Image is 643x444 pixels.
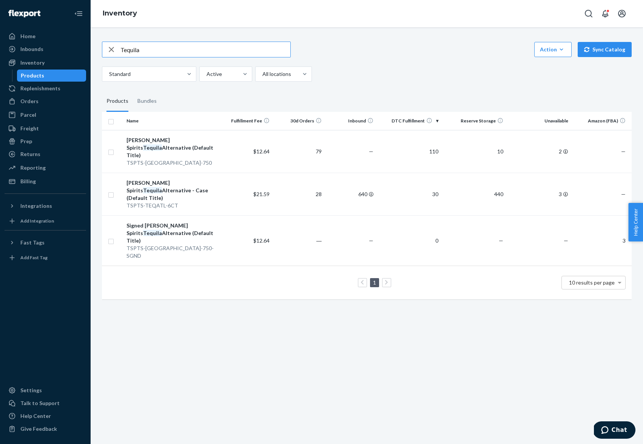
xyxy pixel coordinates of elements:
[5,148,86,160] a: Returns
[5,135,86,147] a: Prep
[5,397,86,409] button: Talk to Support
[20,202,52,210] div: Integrations
[120,42,290,57] input: Search inventory by name or sku
[376,130,441,173] td: 110
[325,173,376,215] td: 640
[5,30,86,42] a: Home
[143,187,162,193] em: Tequila
[5,43,86,55] a: Inbounds
[325,112,376,130] th: Inbound
[253,148,270,155] span: $12.64
[598,6,613,21] button: Open notifications
[20,178,36,185] div: Billing
[5,423,86,435] button: Give Feedback
[20,239,45,246] div: Fast Tags
[17,70,86,82] a: Products
[441,173,506,215] td: 440
[20,412,51,420] div: Help Center
[20,254,48,261] div: Add Fast Tag
[126,222,218,244] div: Signed [PERSON_NAME] Spirits Alternative (Default Title)
[5,162,86,174] a: Reporting
[108,70,109,78] input: Standard
[103,9,137,17] a: Inventory
[20,164,46,172] div: Reporting
[5,237,86,249] button: Fast Tags
[273,130,324,173] td: 79
[621,148,626,155] span: —
[499,237,503,244] span: —
[273,173,324,215] td: 28
[126,136,218,159] div: [PERSON_NAME] Spirits Alternative (Default Title)
[506,112,571,130] th: Unavailable
[20,399,60,407] div: Talk to Support
[97,3,143,25] ol: breadcrumbs
[126,179,218,202] div: [PERSON_NAME] Spirits Alternative - Case (Default Title)
[614,6,629,21] button: Open account menu
[20,45,43,53] div: Inbounds
[5,109,86,121] a: Parcel
[20,387,42,394] div: Settings
[273,215,324,266] td: ―
[441,130,506,173] td: 10
[5,175,86,187] a: Billing
[143,230,162,236] em: Tequila
[5,215,86,227] a: Add Integration
[8,10,40,17] img: Flexport logo
[137,91,157,112] div: Bundles
[376,173,441,215] td: 30
[5,57,86,69] a: Inventory
[594,421,635,440] iframe: Opens a widget where you can chat to one of our agents
[534,42,572,57] button: Action
[581,6,596,21] button: Open Search Box
[5,252,86,264] a: Add Fast Tag
[20,59,45,67] div: Inventory
[143,144,162,151] em: Tequila
[253,237,270,244] span: $12.64
[126,244,218,260] div: TSPTS-[GEOGRAPHIC_DATA]-750-SGND
[372,279,378,286] a: Page 1 is your current page
[20,32,35,40] div: Home
[126,159,218,167] div: TSPTS-[GEOGRAPHIC_DATA]-750
[5,200,86,212] button: Integrations
[369,237,373,244] span: —
[578,42,632,57] button: Sync Catalog
[5,384,86,396] a: Settings
[106,91,128,112] div: Products
[5,82,86,94] a: Replenishments
[441,112,506,130] th: Reserve Storage
[506,173,571,215] td: 3
[5,410,86,422] a: Help Center
[123,112,221,130] th: Name
[20,85,60,92] div: Replenishments
[20,97,39,105] div: Orders
[273,112,324,130] th: 30d Orders
[20,138,32,145] div: Prep
[5,95,86,107] a: Orders
[621,191,626,197] span: —
[564,237,568,244] span: —
[506,130,571,173] td: 2
[5,122,86,135] a: Freight
[376,112,441,130] th: DTC Fulfillment
[571,215,632,266] td: 3
[369,148,373,155] span: —
[21,72,44,79] div: Products
[540,46,566,53] div: Action
[571,112,632,130] th: Amazon (FBA)
[253,191,270,197] span: $21.59
[20,125,39,132] div: Freight
[20,111,36,119] div: Parcel
[20,218,54,224] div: Add Integration
[628,203,643,241] button: Help Center
[376,215,441,266] td: 0
[206,70,207,78] input: Active
[20,150,40,158] div: Returns
[71,6,86,21] button: Close Navigation
[126,202,218,209] div: TSPTS-TEQATL-6CT
[20,425,57,433] div: Give Feedback
[221,112,273,130] th: Fulfillment Fee
[569,279,615,286] span: 10 results per page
